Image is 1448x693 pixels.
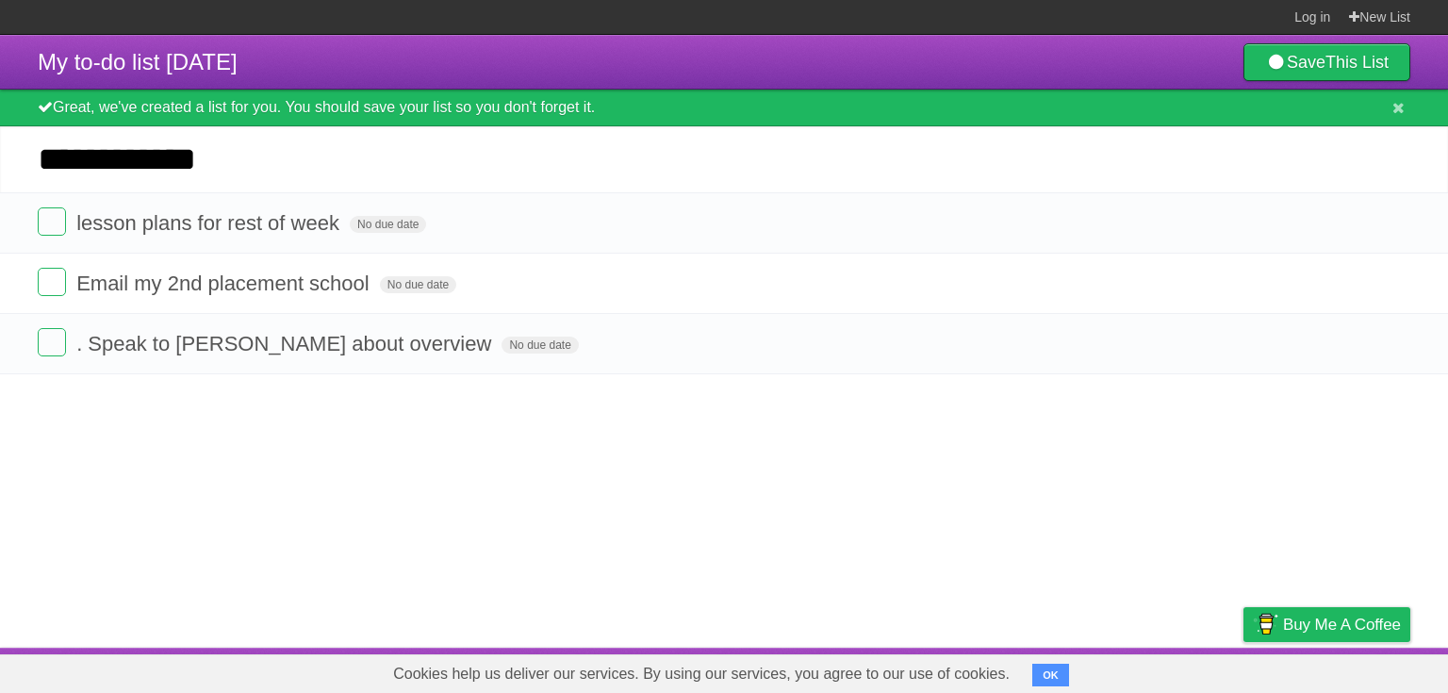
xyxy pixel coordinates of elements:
a: Buy me a coffee [1243,607,1410,642]
a: Developers [1055,652,1131,688]
img: Buy me a coffee [1253,608,1278,640]
span: No due date [502,337,578,354]
a: About [993,652,1032,688]
span: lesson plans for rest of week [76,211,344,235]
a: Privacy [1219,652,1268,688]
span: No due date [380,276,456,293]
span: No due date [350,216,426,233]
span: Buy me a coffee [1283,608,1401,641]
label: Done [38,328,66,356]
a: SaveThis List [1243,43,1410,81]
span: Cookies help us deliver our services. By using our services, you agree to our use of cookies. [374,655,1028,693]
b: This List [1325,53,1389,72]
span: Email my 2nd placement school [76,272,374,295]
span: . Speak to [PERSON_NAME] about overview [76,332,496,355]
a: Terms [1155,652,1196,688]
label: Done [38,268,66,296]
a: Suggest a feature [1292,652,1410,688]
label: Done [38,207,66,236]
span: My to-do list [DATE] [38,49,238,74]
button: OK [1032,664,1069,686]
